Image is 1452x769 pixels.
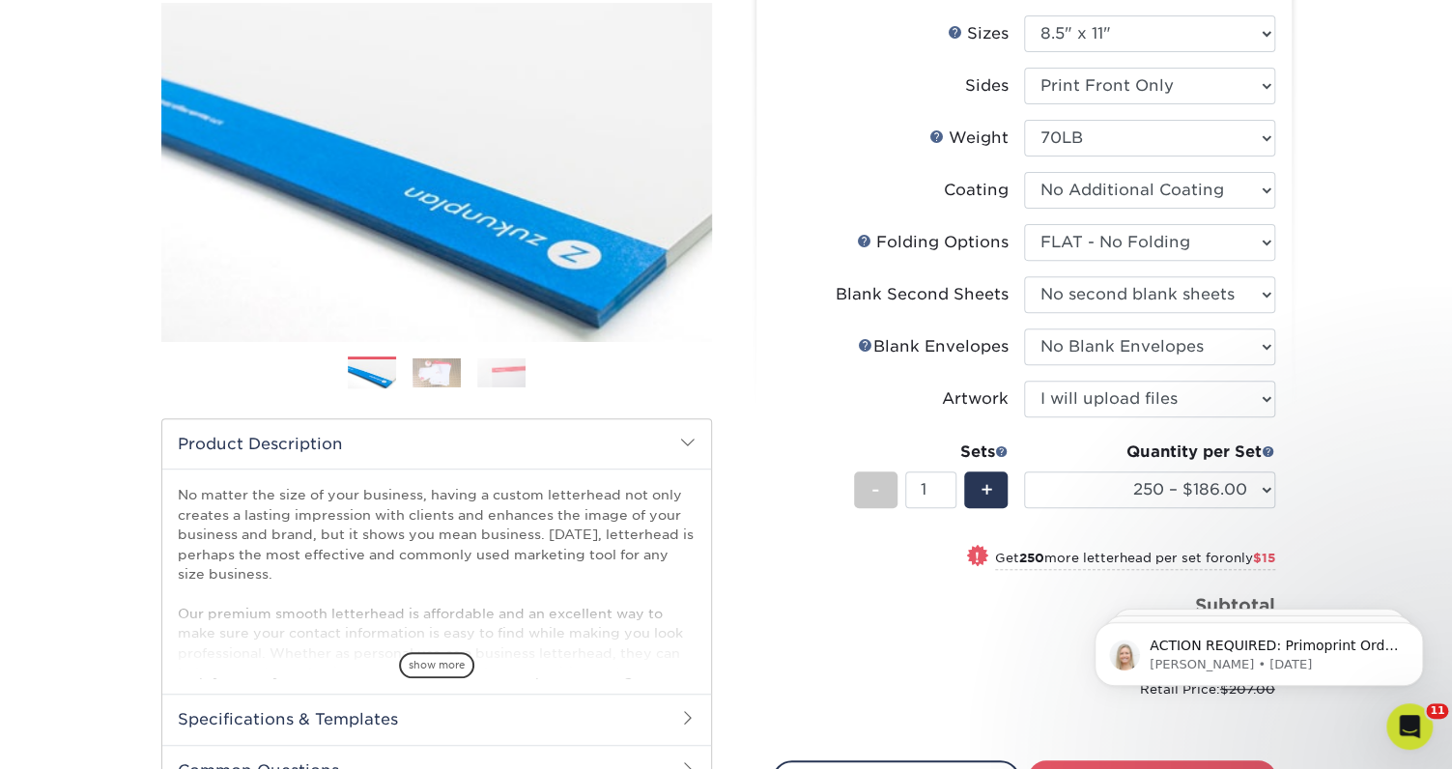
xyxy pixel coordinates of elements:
[1019,551,1044,565] strong: 250
[854,441,1009,464] div: Sets
[965,74,1009,98] div: Sides
[84,74,333,92] p: Message from Natalie, sent 18w ago
[84,56,332,437] span: ACTION REQUIRED: Primoprint Order 25520-33462-75983 Hey [PERSON_NAME]! We are reaching out with y...
[787,680,1275,698] small: Retail Price:
[980,475,992,504] span: +
[1039,618,1275,665] div: $186.00
[399,652,474,678] span: show more
[1426,703,1448,719] span: 11
[162,419,711,469] h2: Product Description
[858,335,1009,358] div: Blank Envelopes
[942,387,1009,411] div: Artwork
[162,694,711,744] h2: Specifications & Templates
[944,179,1009,202] div: Coating
[871,475,880,504] span: -
[995,551,1275,570] small: Get more letterhead per set for
[1386,703,1433,750] iframe: Intercom live chat
[1024,441,1275,464] div: Quantity per Set
[1225,551,1275,565] span: only
[413,357,461,387] img: Letterhead 02
[348,357,396,391] img: Letterhead 01
[948,22,1009,45] div: Sizes
[929,127,1009,150] div: Weight
[477,357,526,387] img: Letterhead 03
[787,665,1275,676] small: *Does not include postage
[975,547,980,567] span: !
[1253,551,1275,565] span: $15
[836,283,1009,306] div: Blank Second Sheets
[1066,582,1452,717] iframe: Intercom notifications message
[857,231,1009,254] div: Folding Options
